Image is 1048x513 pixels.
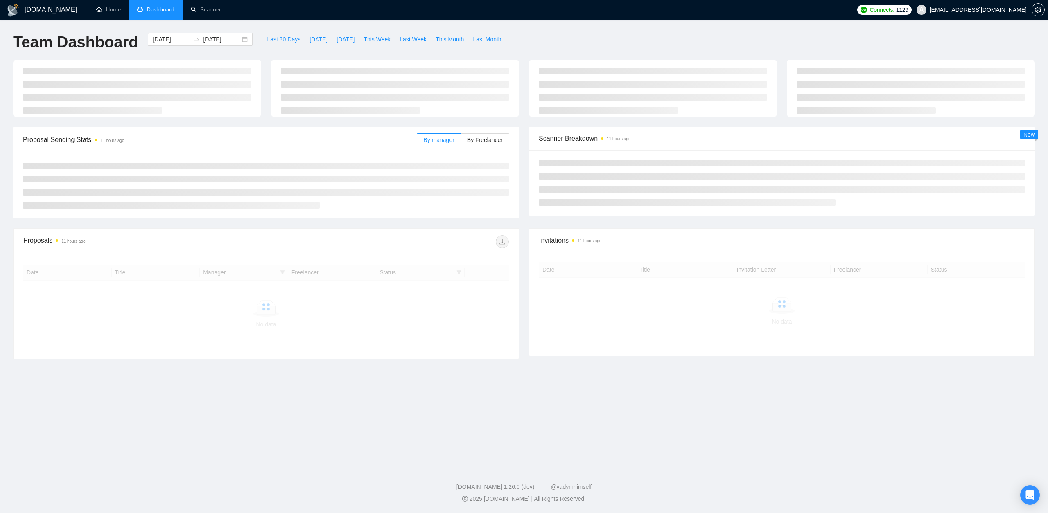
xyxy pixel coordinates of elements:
[7,4,20,17] img: logo
[7,495,1041,503] div: 2025 [DOMAIN_NAME] | All Rights Reserved.
[193,36,200,43] span: to
[861,7,867,13] img: upwork-logo.png
[364,35,391,44] span: This Week
[359,33,395,46] button: This Week
[153,35,190,44] input: Start date
[191,6,221,13] a: searchScanner
[607,137,630,141] time: 11 hours ago
[267,35,300,44] span: Last 30 Days
[431,33,468,46] button: This Month
[539,133,1025,144] span: Scanner Breakdown
[462,496,468,502] span: copyright
[262,33,305,46] button: Last 30 Days
[193,36,200,43] span: swap-right
[203,35,240,44] input: End date
[468,33,506,46] button: Last Month
[13,33,138,52] h1: Team Dashboard
[1032,3,1045,16] button: setting
[423,137,454,143] span: By manager
[539,235,1025,245] span: Invitations
[137,7,143,12] span: dashboard
[305,33,332,46] button: [DATE]
[551,484,592,490] a: @vadymhimself
[400,35,427,44] span: Last Week
[23,135,417,145] span: Proposal Sending Stats
[332,33,359,46] button: [DATE]
[96,6,121,13] a: homeHome
[61,239,85,243] time: 11 hours ago
[919,7,924,13] span: user
[1032,7,1045,13] a: setting
[395,33,431,46] button: Last Week
[1032,7,1044,13] span: setting
[337,35,355,44] span: [DATE]
[147,6,174,13] span: Dashboard
[436,35,464,44] span: This Month
[578,239,601,243] time: 11 hours ago
[309,35,327,44] span: [DATE]
[23,235,266,248] div: Proposals
[100,138,124,143] time: 11 hours ago
[467,137,503,143] span: By Freelancer
[456,484,535,490] a: [DOMAIN_NAME] 1.26.0 (dev)
[1020,485,1040,505] div: Open Intercom Messenger
[870,5,894,14] span: Connects:
[473,35,501,44] span: Last Month
[1023,131,1035,138] span: New
[896,5,908,14] span: 1129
